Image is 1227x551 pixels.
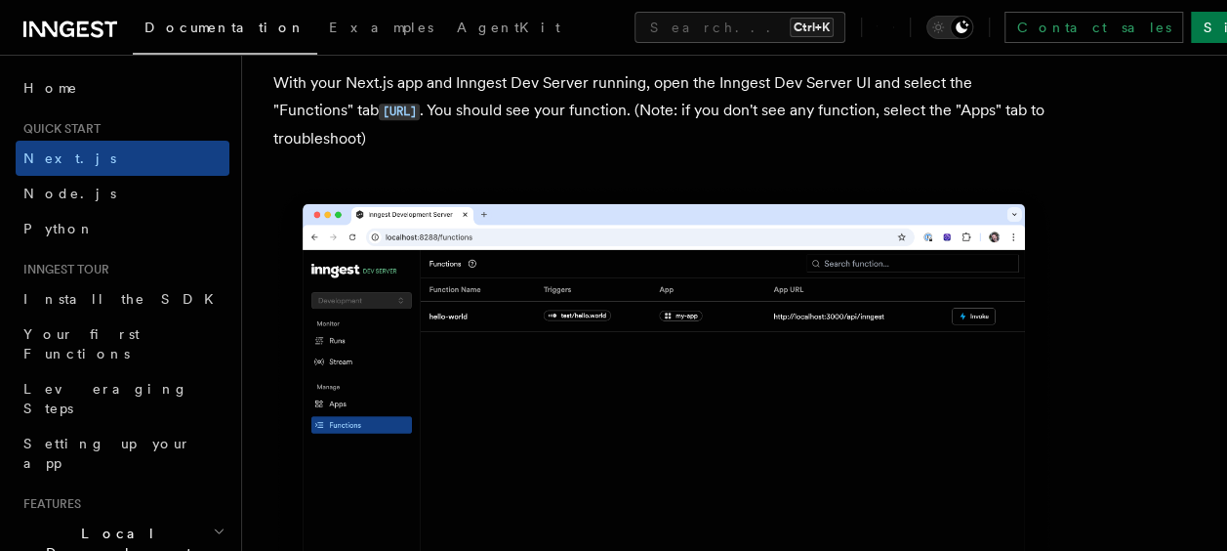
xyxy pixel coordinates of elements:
[1004,12,1183,43] a: Contact sales
[23,436,191,471] span: Setting up your app
[634,12,845,43] button: Search...Ctrl+K
[23,78,78,98] span: Home
[16,70,229,106] a: Home
[16,371,229,426] a: Leveraging Steps
[16,496,81,512] span: Features
[16,141,229,176] a: Next.js
[273,69,1054,152] p: With your Next.js app and Inngest Dev Server running, open the Inngest Dev Server UI and select t...
[23,221,95,236] span: Python
[16,262,109,277] span: Inngest tour
[16,176,229,211] a: Node.js
[926,16,973,39] button: Toggle dark mode
[16,317,229,371] a: Your first Functions
[23,326,140,361] span: Your first Functions
[790,18,834,37] kbd: Ctrl+K
[23,291,225,307] span: Install the SDK
[144,20,306,35] span: Documentation
[379,101,420,119] a: [URL]
[457,20,560,35] span: AgentKit
[16,211,229,246] a: Python
[16,426,229,481] a: Setting up your app
[379,104,420,120] code: [URL]
[16,121,101,137] span: Quick start
[329,20,433,35] span: Examples
[23,150,116,166] span: Next.js
[133,6,317,55] a: Documentation
[23,186,116,201] span: Node.js
[16,281,229,317] a: Install the SDK
[445,6,572,53] a: AgentKit
[317,6,445,53] a: Examples
[23,381,188,416] span: Leveraging Steps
